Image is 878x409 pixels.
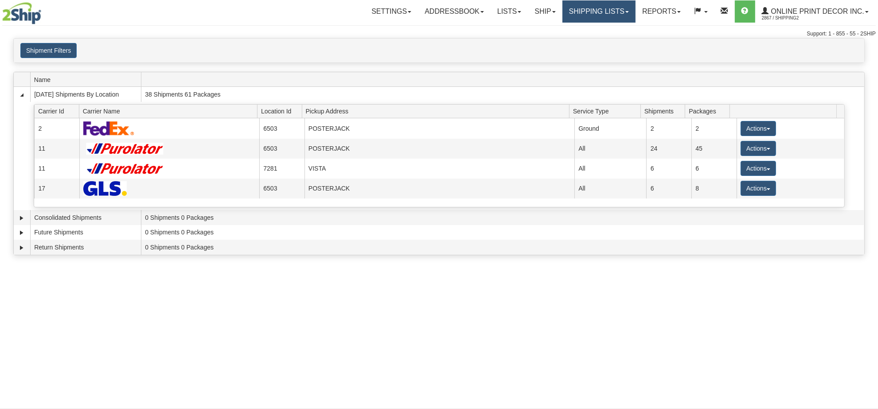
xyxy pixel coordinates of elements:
span: 2867 / Shipping2 [762,14,828,23]
td: 6503 [259,179,304,199]
td: Future Shipments [30,225,141,240]
a: Lists [491,0,528,23]
img: Purolator [83,163,167,175]
td: 0 Shipments 0 Packages [141,225,864,240]
td: 6 [646,159,691,179]
td: 2 [34,118,79,138]
a: Ship [528,0,562,23]
span: Online Print Decor Inc. [769,8,864,15]
td: 17 [34,179,79,199]
td: 8 [691,179,737,199]
td: All [574,159,647,179]
td: 11 [34,139,79,159]
td: 0 Shipments 0 Packages [141,210,864,225]
td: [DATE] Shipments By Location [30,87,141,102]
button: Actions [741,121,776,136]
td: POSTERJACK [304,139,574,159]
span: Shipments [644,104,685,118]
a: Shipping lists [562,0,636,23]
td: All [574,179,647,199]
img: Purolator [83,143,167,155]
td: 2 [691,118,737,138]
a: Reports [636,0,687,23]
td: 11 [34,159,79,179]
span: Packages [689,104,730,118]
span: Location Id [261,104,302,118]
td: Ground [574,118,647,138]
a: Expand [17,228,26,237]
span: Carrier Name [83,104,258,118]
td: 6 [691,159,737,179]
td: 2 [646,118,691,138]
img: FedEx [83,121,134,136]
td: POSTERJACK [304,118,574,138]
button: Shipment Filters [20,43,77,58]
td: 45 [691,139,737,159]
td: Return Shipments [30,240,141,255]
img: GLS Canada [83,181,127,196]
a: Expand [17,214,26,222]
a: Collapse [17,90,26,99]
td: 0 Shipments 0 Packages [141,240,864,255]
button: Actions [741,181,776,196]
div: Support: 1 - 855 - 55 - 2SHIP [2,30,876,38]
img: logo2867.jpg [2,2,41,24]
td: 6503 [259,118,304,138]
td: All [574,139,647,159]
a: Addressbook [418,0,491,23]
td: POSTERJACK [304,179,574,199]
span: Service Type [573,104,640,118]
td: 6 [646,179,691,199]
td: 6503 [259,139,304,159]
td: 24 [646,139,691,159]
td: VISTA [304,159,574,179]
a: Settings [365,0,418,23]
td: 7281 [259,159,304,179]
a: Expand [17,243,26,252]
td: Consolidated Shipments [30,210,141,225]
span: Pickup Address [306,104,570,118]
button: Actions [741,161,776,176]
span: Name [34,73,141,86]
span: Carrier Id [38,104,79,118]
td: 38 Shipments 61 Packages [141,87,864,102]
a: Online Print Decor Inc. 2867 / Shipping2 [755,0,875,23]
button: Actions [741,141,776,156]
